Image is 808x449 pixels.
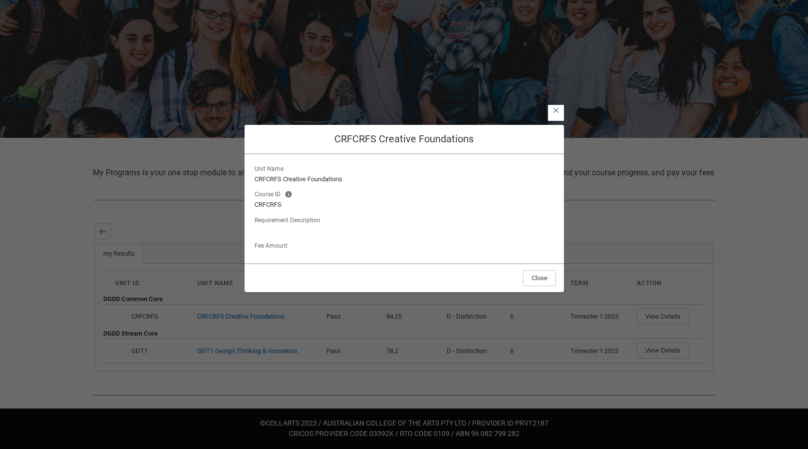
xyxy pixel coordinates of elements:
h2: CRFCRFS Creative Foundations [253,133,556,145]
lightning-formatted-text: CRFCRFS [255,200,554,210]
span: Unit Name [255,162,287,173]
lightning-formatted-text: CRFCRFS Creative Foundations [255,174,554,184]
button: Close [552,106,560,114]
p: Fee Amount [255,239,291,250]
span: Course ID [255,188,284,199]
button: Close [523,270,556,286]
span: Requirement Description [255,214,324,225]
